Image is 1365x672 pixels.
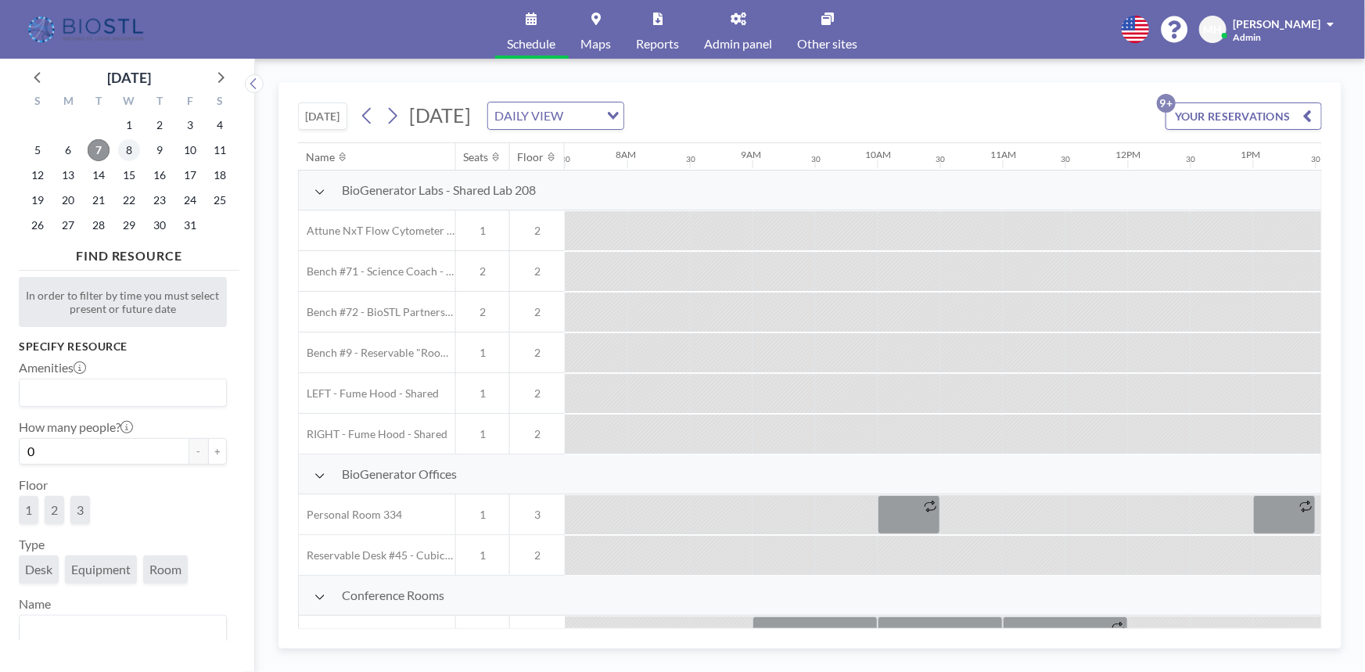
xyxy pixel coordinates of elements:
span: Saturday, October 4, 2025 [210,114,232,136]
span: Tuesday, October 21, 2025 [88,189,110,211]
span: Friday, October 24, 2025 [179,189,201,211]
label: Floor [19,477,48,493]
span: Thursday, October 23, 2025 [149,189,171,211]
span: Monday, October 20, 2025 [57,189,79,211]
span: Admin [1233,31,1261,43]
div: 8AM [616,149,636,160]
span: Wednesday, October 1, 2025 [118,114,140,136]
span: Friday, October 3, 2025 [179,114,201,136]
span: Maps [581,38,612,50]
span: Sunday, October 5, 2025 [27,139,48,161]
span: Thursday, October 9, 2025 [149,139,171,161]
span: 3 [510,508,565,522]
div: 30 [811,154,821,164]
span: Friday, October 17, 2025 [179,164,201,186]
div: 30 [686,154,695,164]
span: 2 [456,264,509,279]
span: Wednesday, October 15, 2025 [118,164,140,186]
span: Thursday, October 2, 2025 [149,114,171,136]
span: Wednesday, October 8, 2025 [118,139,140,161]
span: 1 [456,224,509,238]
div: Floor [518,150,544,164]
span: Wednesday, October 22, 2025 [118,189,140,211]
span: 2 [510,346,565,360]
div: 30 [561,154,570,164]
span: Tuesday, October 7, 2025 [88,139,110,161]
div: 30 [1187,154,1196,164]
button: YOUR RESERVATIONS9+ [1166,102,1322,130]
input: Search for option [21,383,217,403]
span: Monday, October 13, 2025 [57,164,79,186]
span: DAILY VIEW [491,106,566,126]
div: Search for option [20,379,226,406]
span: Reports [637,38,680,50]
span: 3 [77,502,84,517]
span: Friday, October 31, 2025 [179,214,201,236]
span: 2 [51,502,58,517]
span: Bench #9 - Reservable "RoomZilla" Bench [299,346,455,360]
span: Saturday, October 25, 2025 [210,189,232,211]
span: Saturday, October 18, 2025 [210,164,232,186]
div: [DATE] [107,66,151,88]
span: Personal Room 334 [299,508,402,522]
div: 30 [1061,154,1071,164]
span: Other sites [798,38,858,50]
label: How many people? [19,419,133,435]
span: Desk [25,562,52,577]
label: Type [19,537,45,552]
input: Search for option [21,619,217,639]
button: - [189,438,208,465]
div: S [205,92,235,113]
div: Search for option [20,616,226,642]
span: Monday, October 6, 2025 [57,139,79,161]
input: Search for option [568,106,598,126]
span: 2 [456,305,509,319]
span: Equipment [71,562,131,577]
span: Sunday, October 19, 2025 [27,189,48,211]
div: 30 [936,154,946,164]
label: Amenities [19,360,86,376]
span: Bench #71 - Science Coach - BioSTL Bench [299,264,455,279]
span: Sunday, October 26, 2025 [27,214,48,236]
span: Saturday, October 11, 2025 [210,139,232,161]
span: Wednesday, October 29, 2025 [118,214,140,236]
p: 9+ [1157,94,1176,113]
h3: Specify resource [19,340,227,354]
span: Schedule [508,38,556,50]
div: W [114,92,145,113]
div: In order to filter by time you must select present or future date [19,277,227,327]
div: 9AM [741,149,761,160]
span: 1 [456,386,509,401]
span: MH [1204,23,1223,37]
span: BioGenerator Labs - Shared Lab 208 [342,182,536,198]
span: Attune NxT Flow Cytometer - Bench #25 [299,224,455,238]
span: Friday, October 10, 2025 [179,139,201,161]
span: Room [149,562,181,577]
div: 11AM [991,149,1017,160]
div: 30 [1312,154,1321,164]
span: 1 [456,346,509,360]
span: Reservable Desk #45 - Cubicle Area (Office 206) [299,548,455,562]
span: Thursday, October 30, 2025 [149,214,171,236]
span: Sunday, October 12, 2025 [27,164,48,186]
span: [PERSON_NAME] [1233,17,1320,31]
div: M [53,92,84,113]
span: 2 [510,305,565,319]
div: T [144,92,174,113]
span: Tuesday, October 28, 2025 [88,214,110,236]
span: 2 [510,548,565,562]
span: 2 [510,224,565,238]
span: Conference Rooms [342,588,444,603]
div: T [84,92,114,113]
div: Search for option [488,102,623,129]
span: 1 [456,508,509,522]
button: + [208,438,227,465]
img: organization-logo [25,14,149,45]
span: LEFT - Fume Hood - Shared [299,386,439,401]
div: 1PM [1241,149,1261,160]
span: Bench #72 - BioSTL Partnerships & Apprenticeships Bench [299,305,455,319]
span: [DATE] [409,103,471,127]
span: 2 [510,264,565,279]
span: 1 [456,427,509,441]
span: Monday, October 27, 2025 [57,214,79,236]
